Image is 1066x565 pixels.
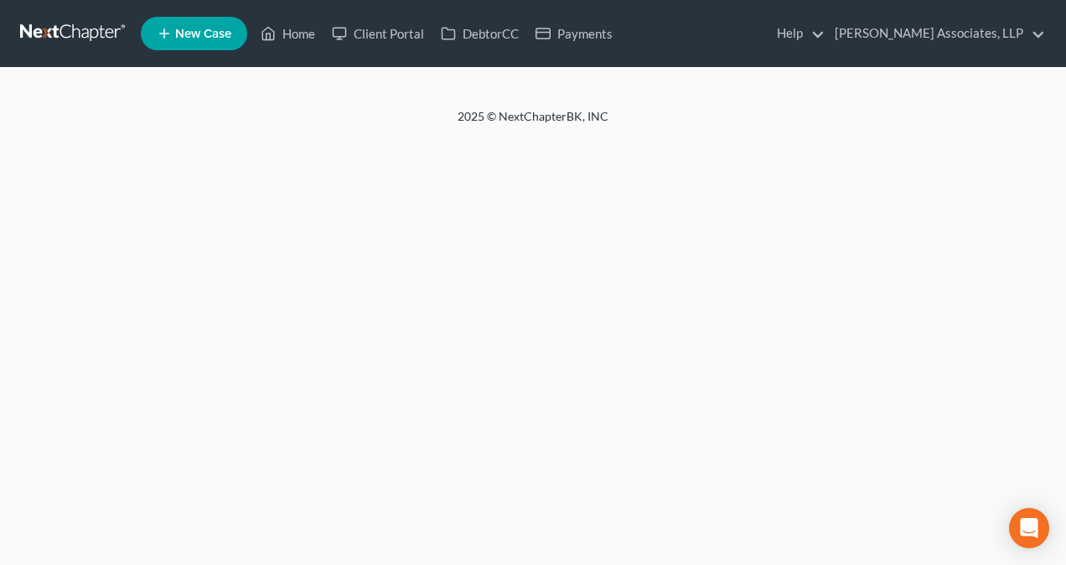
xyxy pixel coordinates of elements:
[768,18,825,49] a: Help
[252,18,323,49] a: Home
[1009,508,1049,548] div: Open Intercom Messenger
[826,18,1045,49] a: [PERSON_NAME] Associates, LLP
[432,18,527,49] a: DebtorCC
[141,17,247,50] new-legal-case-button: New Case
[55,108,1011,138] div: 2025 © NextChapterBK, INC
[323,18,432,49] a: Client Portal
[527,18,621,49] a: Payments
